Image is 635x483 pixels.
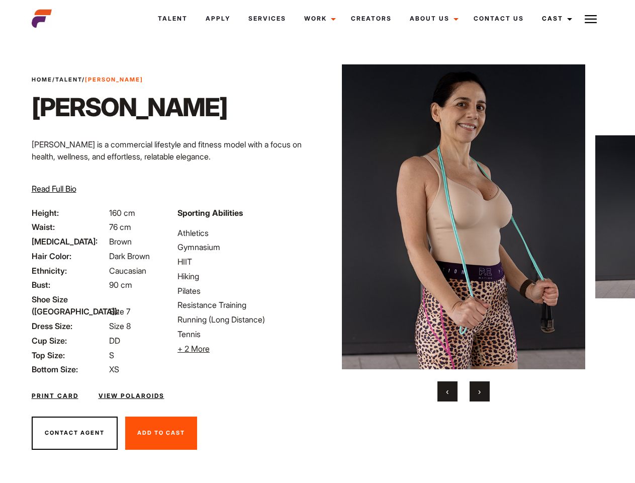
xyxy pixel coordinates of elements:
strong: Sporting Abilities [177,208,243,218]
a: Creators [342,5,401,32]
span: Hair Color: [32,250,107,262]
strong: [PERSON_NAME] [85,76,143,83]
span: Top Size: [32,349,107,361]
span: Shoe Size ([GEOGRAPHIC_DATA]): [32,293,107,317]
span: Bottom Size: [32,363,107,375]
a: Talent [55,76,82,83]
span: S [109,350,114,360]
li: Gymnasium [177,241,311,253]
span: Next [478,386,481,396]
span: Size 8 [109,321,131,331]
span: XS [109,364,119,374]
img: cropped-aefm-brand-fav-22-square.png [32,9,52,29]
li: Athletics [177,227,311,239]
a: View Polaroids [99,391,164,400]
a: About Us [401,5,465,32]
span: 76 cm [109,222,131,232]
span: Waist: [32,221,107,233]
li: HIIT [177,256,311,268]
a: Services [239,5,295,32]
p: [PERSON_NAME] is a commercial lifestyle and fitness model with a focus on health, wellness, and e... [32,138,312,163]
span: 160 cm [109,208,135,218]
a: Print Card [32,391,78,400]
span: Brown [109,236,132,247]
a: Home [32,76,52,83]
span: Previous [446,386,448,396]
li: Hiking [177,270,311,282]
li: Pilates [177,285,311,297]
span: Caucasian [109,266,146,276]
span: Read Full Bio [32,184,76,194]
a: Talent [149,5,197,32]
span: Dress Size: [32,320,107,332]
span: [MEDICAL_DATA]: [32,235,107,248]
li: Running (Long Distance) [177,313,311,326]
span: Size 7 [109,306,130,316]
a: Cast [533,5,578,32]
button: Add To Cast [125,417,197,450]
li: Tennis [177,328,311,340]
span: Dark Brown [109,251,150,261]
span: Ethnicity: [32,265,107,277]
a: Apply [197,5,239,32]
li: Resistance Training [177,299,311,311]
h1: [PERSON_NAME] [32,92,227,122]
button: Read Full Bio [32,183,76,195]
span: Height: [32,207,107,219]
span: + 2 More [177,344,210,354]
span: DD [109,336,120,346]
span: 90 cm [109,280,132,290]
p: Through her modeling and wellness brand, HEAL, she inspires others on their wellness journeys—cha... [32,171,312,207]
span: Add To Cast [137,429,185,436]
span: / / [32,75,143,84]
span: Cup Size: [32,335,107,347]
a: Contact Us [465,5,533,32]
span: Bust: [32,279,107,291]
img: Burger icon [585,13,597,25]
button: Contact Agent [32,417,118,450]
a: Work [295,5,342,32]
